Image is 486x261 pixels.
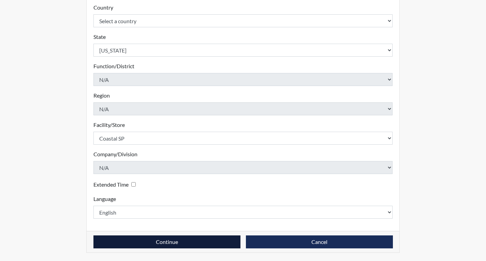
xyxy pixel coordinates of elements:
label: Function/District [93,62,134,70]
label: Facility/Store [93,121,125,129]
label: State [93,33,106,41]
button: Continue [93,235,240,248]
label: Company/Division [93,150,137,158]
label: Region [93,91,110,100]
label: Country [93,3,113,12]
div: Checking this box will provide the interviewee with an accomodation of extra time to answer each ... [93,179,138,189]
button: Cancel [246,235,393,248]
label: Language [93,195,116,203]
label: Extended Time [93,180,129,189]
